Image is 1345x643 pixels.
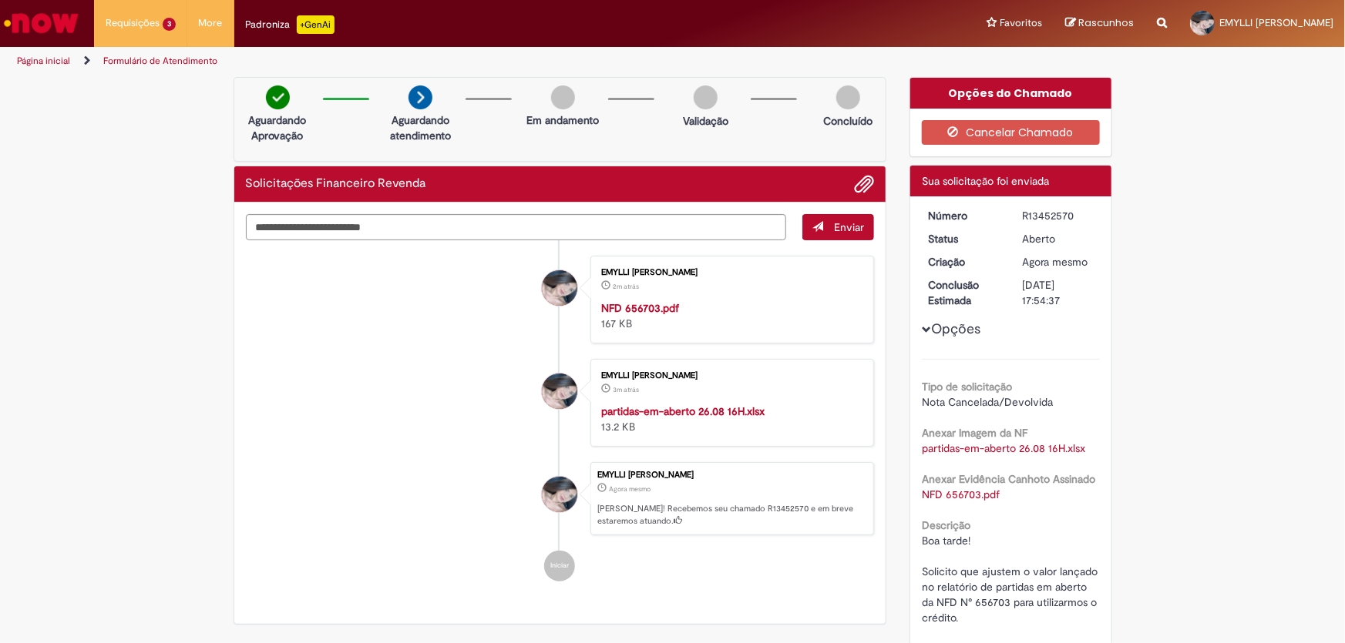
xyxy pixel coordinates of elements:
a: Página inicial [17,55,70,67]
span: Favoritos [1000,15,1042,31]
img: check-circle-green.png [266,85,290,109]
h2: Solicitações Financeiro Revenda Histórico de tíquete [246,177,426,191]
a: NFD 656703.pdf [601,301,679,315]
img: img-circle-grey.png [694,85,718,109]
div: EMYLLI BIANCARDI DO NASCIMENTO [542,477,577,512]
time: 27/08/2025 13:51:22 [613,385,639,394]
dt: Conclusão Estimada [916,277,1011,308]
div: [DATE] 17:54:37 [1023,277,1094,308]
div: EMYLLI [PERSON_NAME] [601,371,858,380]
img: img-circle-grey.png [836,85,860,109]
span: Rascunhos [1078,15,1134,30]
li: EMYLLI BIANCARDI DO NASCIMENTO [246,462,875,536]
button: Enviar [802,214,874,240]
a: Download de partidas-em-aberto 26.08 16H.xlsx [922,441,1085,455]
div: EMYLLI [PERSON_NAME] [601,268,858,277]
div: Aberto [1023,231,1094,246]
button: Adicionar anexos [854,174,874,194]
a: Download de NFD 656703.pdf [922,487,1000,501]
button: Cancelar Chamado [922,120,1100,145]
span: EMYLLI [PERSON_NAME] [1219,16,1333,29]
a: partidas-em-aberto 26.08 16H.xlsx [601,404,765,418]
b: Tipo de solicitação [922,380,1012,394]
div: Padroniza [246,15,335,34]
div: EMYLLI BIANCARDI DO NASCIMENTO [542,373,577,409]
span: Agora mesmo [1023,255,1088,269]
span: 2m atrás [613,282,639,291]
span: 3 [163,18,176,31]
img: ServiceNow [2,8,81,39]
textarea: Digite sua mensagem aqui... [246,214,787,240]
b: Descrição [922,518,970,532]
span: Enviar [834,220,864,234]
div: EMYLLI BIANCARDI DO NASCIMENTO [542,270,577,306]
p: Aguardando atendimento [383,112,458,143]
p: +GenAi [297,15,335,34]
span: More [199,15,223,31]
img: img-circle-grey.png [551,85,575,109]
b: Anexar Evidência Canhoto Assinado [922,472,1095,486]
div: 13.2 KB [601,404,858,434]
div: EMYLLI [PERSON_NAME] [597,471,866,480]
ul: Histórico de tíquete [246,240,875,598]
p: Em andamento [526,112,599,128]
time: 27/08/2025 13:52:25 [613,282,639,291]
p: Validação [683,113,728,129]
span: Agora mesmo [609,484,651,494]
span: Nota Cancelada/Devolvida [922,395,1053,409]
div: R13452570 [1023,208,1094,223]
time: 27/08/2025 13:54:31 [609,484,651,494]
p: Concluído [823,113,873,129]
span: Requisições [106,15,160,31]
span: Sua solicitação foi enviada [922,174,1049,188]
div: 167 KB [601,300,858,331]
time: 27/08/2025 13:54:31 [1023,255,1088,269]
p: Aguardando Aprovação [240,112,315,143]
dt: Status [916,231,1011,246]
div: Opções do Chamado [910,78,1111,109]
span: 3m atrás [613,385,639,394]
ul: Trilhas de página [12,47,885,75]
dt: Criação [916,254,1011,270]
a: Formulário de Atendimento [103,55,217,67]
img: arrow-next.png [409,85,432,109]
dt: Número [916,208,1011,223]
a: Rascunhos [1065,16,1134,31]
b: Anexar Imagem da NF [922,426,1027,440]
div: 27/08/2025 13:54:31 [1023,254,1094,270]
p: [PERSON_NAME]! Recebemos seu chamado R13452570 e em breve estaremos atuando. [597,503,866,527]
